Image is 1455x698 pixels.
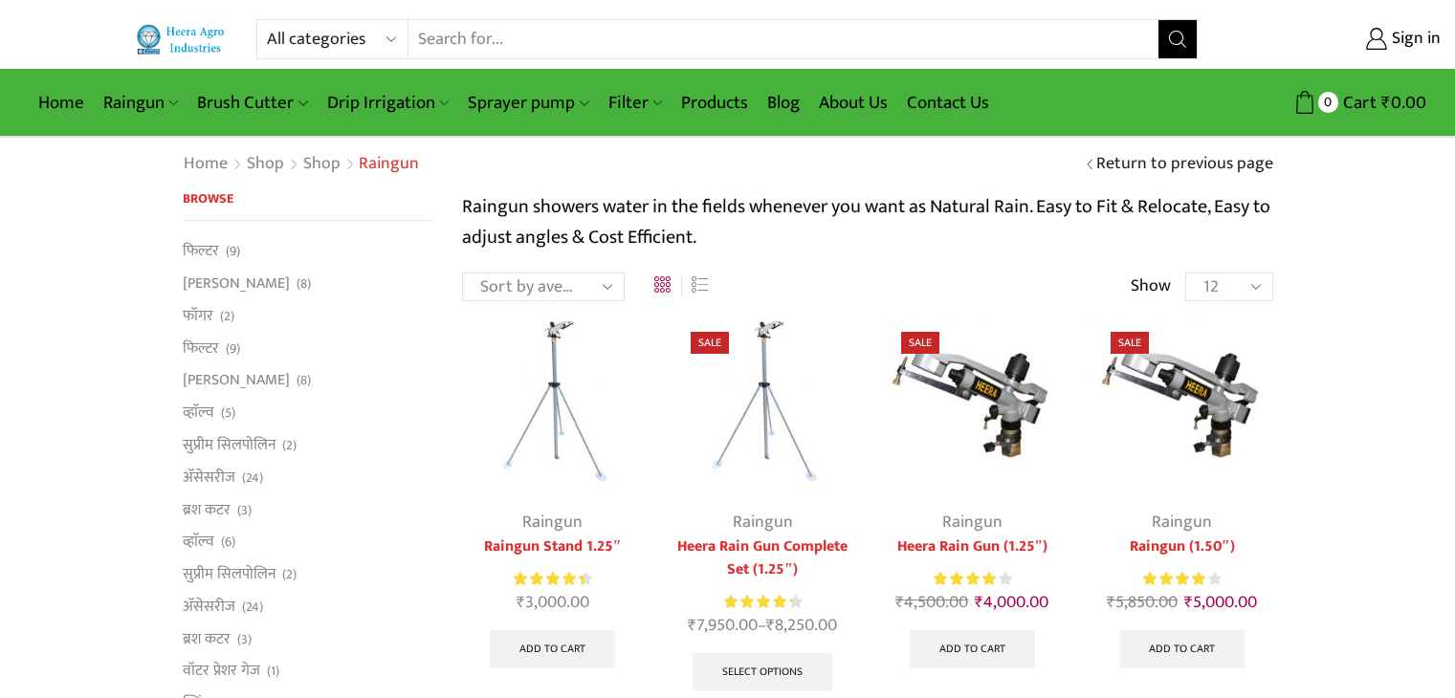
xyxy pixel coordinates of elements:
[809,80,897,125] a: About Us
[237,501,252,520] span: (3)
[1091,535,1272,558] a: Raingun (1.50″)
[183,558,276,591] a: सुप्रीम सिलपोलिन
[672,313,852,493] img: Heera Rain Gun Complete Set
[1096,152,1273,177] a: Return to previous page
[242,598,263,617] span: (24)
[895,588,968,617] bdi: 4,500.00
[1107,588,1115,617] span: ₹
[882,313,1063,493] img: Heera Raingun 1.50
[183,268,290,300] a: [PERSON_NAME]
[183,187,233,209] span: Browse
[183,461,235,493] a: अ‍ॅसेसरीज
[183,152,229,177] a: Home
[282,565,297,584] span: (2)
[934,569,1011,589] div: Rated 4.00 out of 5
[183,152,419,177] nav: Breadcrumb
[766,611,837,640] bdi: 8,250.00
[282,436,297,455] span: (2)
[1381,88,1426,118] bdi: 0.00
[724,592,792,612] span: Rated out of 5
[183,240,219,267] a: फिल्टर
[895,588,904,617] span: ₹
[462,313,643,493] img: Raingun Stand 1.25"
[458,80,598,125] a: Sprayer pump
[1184,588,1193,617] span: ₹
[1226,22,1441,56] a: Sign in
[183,397,214,429] a: व्हाॅल्व
[688,611,758,640] bdi: 7,950.00
[183,622,231,655] a: ब्रश कटर
[302,152,342,177] a: Shop
[462,191,1273,252] p: Raingun showers water in the fields whenever you want as Natural Rain. Easy to Fit & Relocate, Ea...
[267,662,279,681] span: (1)
[183,655,260,687] a: वॉटर प्रेशर गेज
[733,508,793,536] a: Raingun
[514,569,584,589] span: Rated out of 5
[297,371,311,390] span: (8)
[758,80,809,125] a: Blog
[910,630,1035,668] a: Add to cart: “Heera Rain Gun (1.25")”
[1318,92,1338,112] span: 0
[220,307,234,326] span: (2)
[297,274,311,294] span: (8)
[724,592,802,612] div: Rated 4.38 out of 5
[490,630,615,668] a: Add to cart: “Raingun Stand 1.25"”
[462,273,625,301] select: Shop order
[672,535,852,581] a: Heera Rain Gun Complete Set (1.25″)
[94,80,187,125] a: Raingun
[462,535,643,558] a: Raingun Stand 1.25″
[882,535,1063,558] a: Heera Rain Gun (1.25″)
[183,332,219,364] a: फिल्टर
[688,611,696,640] span: ₹
[517,588,589,617] bdi: 3,000.00
[1338,90,1377,116] span: Cart
[1143,569,1205,589] span: Rated out of 5
[514,569,591,589] div: Rated 4.50 out of 5
[1152,508,1212,536] a: Raingun
[975,588,1048,617] bdi: 4,000.00
[246,152,285,177] a: Shop
[221,533,235,552] span: (6)
[183,590,235,622] a: अ‍ॅसेसरीज
[1158,20,1197,58] button: Search button
[1131,274,1171,299] span: Show
[942,508,1003,536] a: Raingun
[29,80,94,125] a: Home
[901,332,939,354] span: Sale
[1217,85,1426,120] a: 0 Cart ₹0.00
[766,611,775,640] span: ₹
[1387,27,1441,52] span: Sign in
[221,404,235,423] span: (5)
[522,508,583,536] a: Raingun
[1184,588,1257,617] bdi: 5,000.00
[934,569,996,589] span: Rated out of 5
[226,339,240,359] span: (9)
[183,428,276,461] a: सुप्रीम सिलपोलिन
[975,588,983,617] span: ₹
[691,332,729,354] span: Sale
[183,526,214,558] a: व्हाॅल्व
[1107,588,1178,617] bdi: 5,850.00
[187,80,317,125] a: Brush Cutter
[183,364,290,397] a: [PERSON_NAME]
[693,653,832,691] a: Select options for “Heera Rain Gun Complete Set (1.25")”
[408,20,1159,58] input: Search for...
[183,493,231,526] a: ब्रश कटर
[226,242,240,261] span: (9)
[242,469,263,488] span: (24)
[672,613,852,639] span: –
[672,80,758,125] a: Products
[1381,88,1391,118] span: ₹
[318,80,458,125] a: Drip Irrigation
[359,154,419,175] h1: Raingun
[599,80,672,125] a: Filter
[1111,332,1149,354] span: Sale
[897,80,999,125] a: Contact Us
[1120,630,1246,668] a: Add to cart: “Raingun (1.50")”
[1143,569,1221,589] div: Rated 4.00 out of 5
[183,299,213,332] a: फॉगर
[237,630,252,649] span: (3)
[517,588,525,617] span: ₹
[1091,313,1272,493] img: Heera Raingun 1.50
